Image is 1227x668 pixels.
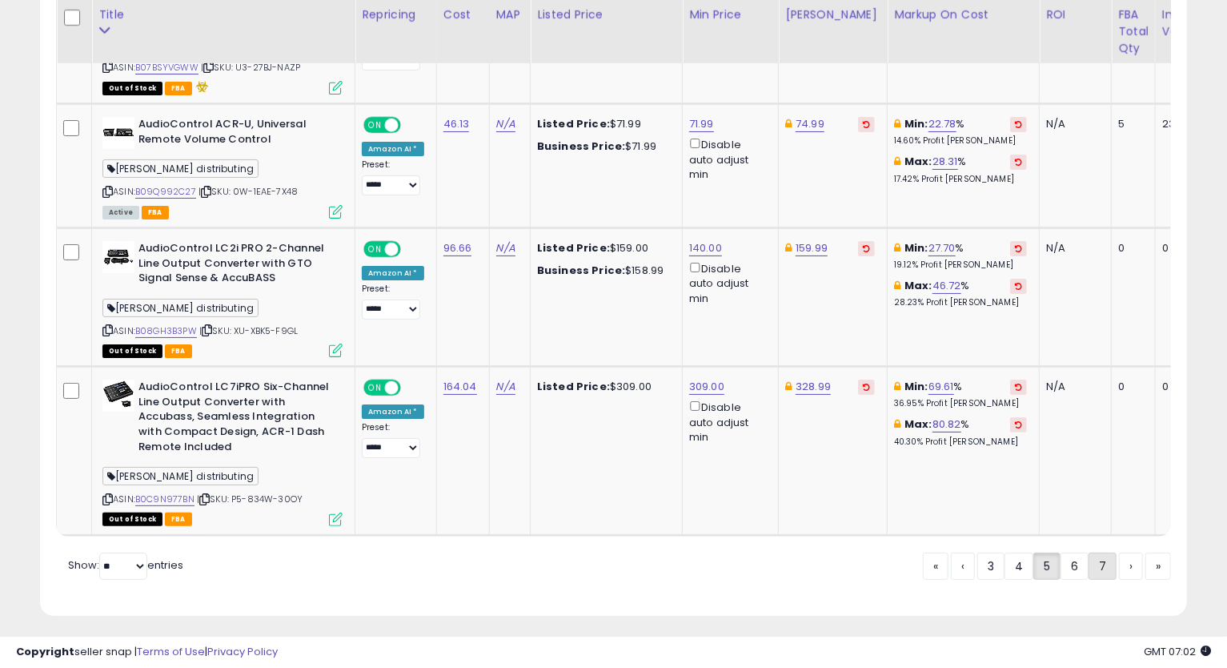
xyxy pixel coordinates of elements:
strong: Copyright [16,644,74,659]
b: Business Price: [537,263,625,278]
div: Disable auto adjust min [689,135,766,182]
div: Amazon AI * [362,404,424,419]
a: 96.66 [443,240,472,256]
div: FBA Total Qty [1118,6,1149,57]
div: Preset: [362,422,424,458]
span: Show: entries [68,557,183,573]
b: Listed Price: [537,240,610,256]
a: 4 [1004,553,1033,580]
div: % [894,241,1027,271]
i: hazardous material [192,81,209,92]
a: N/A [496,379,515,395]
div: Disable auto adjust min [689,260,766,306]
span: All listings that are currently out of stock and unavailable for purchase on Amazon [102,513,162,526]
span: OFF [399,119,424,132]
div: ASIN: [102,241,343,356]
b: Min: [904,240,928,256]
span: | SKU: XU-XBK5-F9GL [199,324,298,337]
span: FBA [165,344,192,358]
div: % [894,417,1027,447]
div: Listed Price [537,6,676,23]
b: Max: [904,278,932,293]
span: ON [365,119,385,132]
span: » [1156,558,1161,574]
div: Amazon AI * [362,142,424,156]
div: Preset: [362,284,424,320]
a: 3 [977,553,1004,580]
div: N/A [1046,117,1099,131]
div: Inv. value [1162,6,1206,40]
span: All listings that are currently out of stock and unavailable for purchase on Amazon [102,344,162,358]
div: 0 [1118,380,1143,394]
a: 5 [1033,553,1061,580]
a: 80.82 [932,416,961,433]
a: 140.00 [689,240,722,256]
span: 2025-10-8 07:02 GMT [1144,644,1211,659]
div: Preset: [362,159,424,195]
div: % [894,155,1027,184]
span: ON [365,243,385,256]
div: $158.99 [537,264,670,278]
div: $71.99 [537,117,670,131]
a: 159.99 [796,240,828,256]
p: 28.23% Profit [PERSON_NAME] [894,297,1027,308]
a: B08GH3B3PW [135,324,197,338]
div: $71.99 [537,139,670,154]
b: Max: [904,154,932,169]
a: 7 [1089,553,1117,580]
div: MAP [496,6,523,23]
a: Terms of Use [137,644,205,659]
img: 41jt8r2-6HL._SL40_.jpg [102,380,134,412]
a: 22.78 [928,116,956,132]
div: Amazon AI * [362,266,424,280]
b: Listed Price: [537,379,610,394]
a: B0C9N977BN [135,493,194,506]
div: N/A [1046,380,1099,394]
div: seller snap | | [16,645,278,660]
div: [PERSON_NAME] [785,6,880,23]
img: 41pmy6Kp4RL._SL40_.jpg [102,241,134,273]
span: OFF [399,381,424,395]
p: 36.95% Profit [PERSON_NAME] [894,398,1027,409]
b: AudioControl LC7iPRO Six-Channel Line Output Converter with Accubass, Seamless Integration with C... [138,380,333,458]
span: All listings currently available for purchase on Amazon [102,206,139,219]
a: B09Q992C27 [135,185,196,199]
a: B07BSYVGWW [135,61,198,74]
div: Markup on Cost [894,6,1033,23]
a: N/A [496,240,515,256]
div: % [894,380,1027,409]
div: ASIN: [102,380,343,524]
img: 31jE8GJMj4L._SL40_.jpg [102,117,134,149]
div: 0 [1162,241,1201,256]
p: 19.12% Profit [PERSON_NAME] [894,260,1027,271]
div: 0 [1162,380,1201,394]
div: ROI [1046,6,1105,23]
b: Business Price: [537,139,625,154]
a: 46.13 [443,116,470,132]
b: Listed Price: [537,116,610,131]
span: [PERSON_NAME] distributing [102,299,259,317]
div: Title [98,6,348,23]
b: AudioControl ACR-U, Universal Remote Volume Control [138,117,333,151]
p: 14.60% Profit [PERSON_NAME] [894,135,1027,147]
p: 17.42% Profit [PERSON_NAME] [894,174,1027,185]
p: 40.30% Profit [PERSON_NAME] [894,437,1027,448]
a: 27.70 [928,240,956,256]
a: N/A [496,116,515,132]
a: 71.99 [689,116,714,132]
a: 6 [1061,553,1089,580]
div: ASIN: [102,117,343,217]
a: 309.00 [689,379,724,395]
a: 46.72 [932,278,961,294]
b: AudioControl LC2i PRO 2-Channel Line Output Converter with GTO Signal Sense & AccuBASS [138,241,333,290]
div: 0 [1118,241,1143,256]
span: | SKU: 0W-1EAE-7X48 [198,185,298,198]
span: OFF [399,243,424,256]
span: « [933,558,938,574]
b: Max: [904,416,932,432]
div: 5 [1118,117,1143,131]
b: Min: [904,379,928,394]
span: FBA [165,513,192,526]
span: › [1129,558,1133,574]
div: % [894,279,1027,308]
